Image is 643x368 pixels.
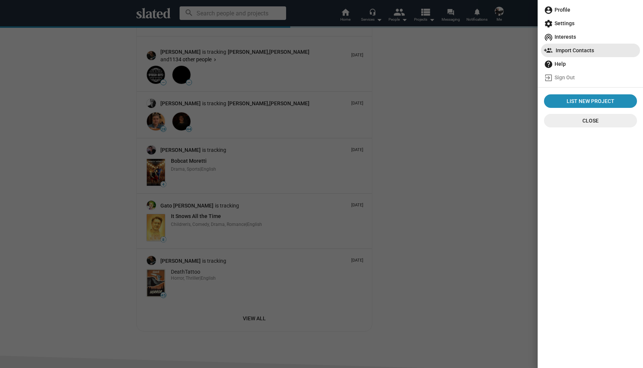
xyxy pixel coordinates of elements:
[541,71,640,84] a: Sign Out
[541,57,640,71] a: Help
[544,114,637,127] button: Close
[541,30,640,44] a: Interests
[544,94,637,108] a: List New Project
[544,60,553,69] mat-icon: help
[541,44,640,57] a: Import Contacts
[544,44,637,57] span: Import Contacts
[544,17,637,30] span: Settings
[544,30,637,44] span: Interests
[547,94,634,108] span: List New Project
[550,114,631,127] span: Close
[544,71,637,84] span: Sign Out
[544,3,637,17] span: Profile
[541,17,640,30] a: Settings
[544,57,637,71] span: Help
[544,73,553,82] mat-icon: exit_to_app
[544,33,553,42] mat-icon: wifi_tethering
[544,19,553,28] mat-icon: settings
[544,6,553,15] mat-icon: account_circle
[541,3,640,17] a: Profile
